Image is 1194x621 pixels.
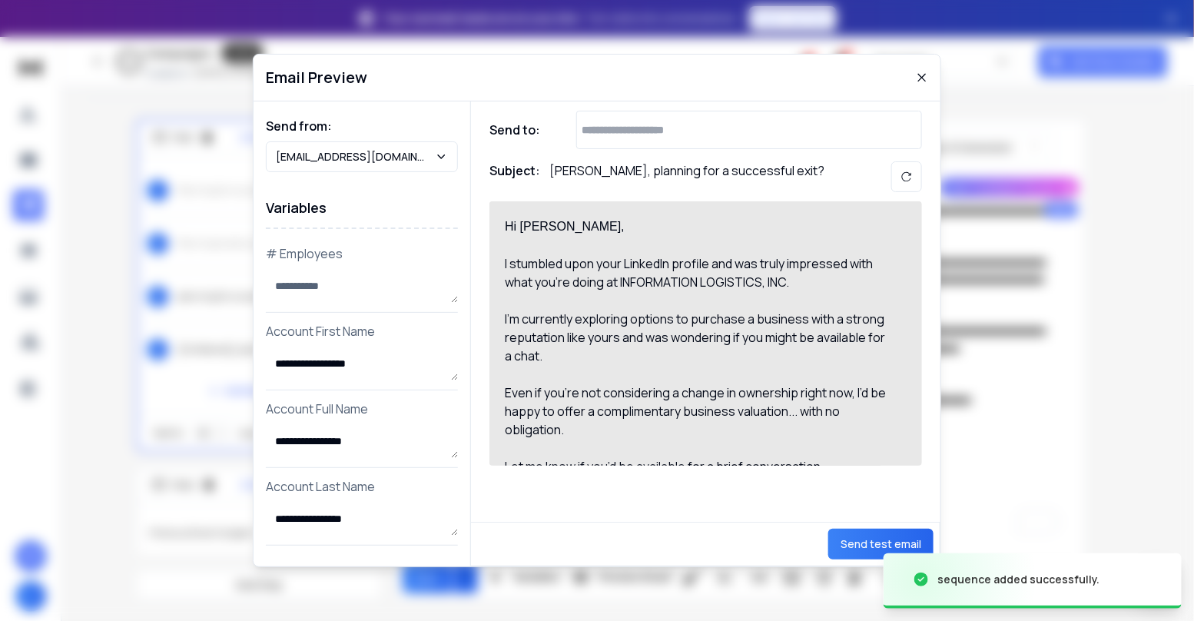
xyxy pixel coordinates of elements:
[489,121,551,139] h1: Send to:
[266,67,367,88] h1: Email Preview
[266,400,458,418] p: Account Full Name
[937,572,1100,587] div: sequence added successfully.
[505,310,889,365] div: I’m currently exploring options to purchase a business with a strong reputation like yours and wa...
[828,529,934,560] button: Send test email
[505,254,889,291] div: I stumbled upon your LinkedIn profile and was truly impressed with what you’re doing at INFORMATI...
[505,457,889,476] div: Let me know if you’d be available for a brief conversation.
[505,220,625,233] span: Hi [PERSON_NAME],
[266,188,458,229] h1: Variables
[276,149,435,164] p: [EMAIL_ADDRESS][DOMAIN_NAME]
[266,477,458,496] p: Account Last Name
[266,322,458,340] p: Account First Name
[549,161,824,192] p: [PERSON_NAME], planning for a successful exit?
[505,384,889,439] div: Even if you’re not considering a change in ownership right now, I’d be happy to offer a complimen...
[266,117,458,135] h1: Send from:
[489,161,540,192] h1: Subject:
[266,244,458,263] p: # Employees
